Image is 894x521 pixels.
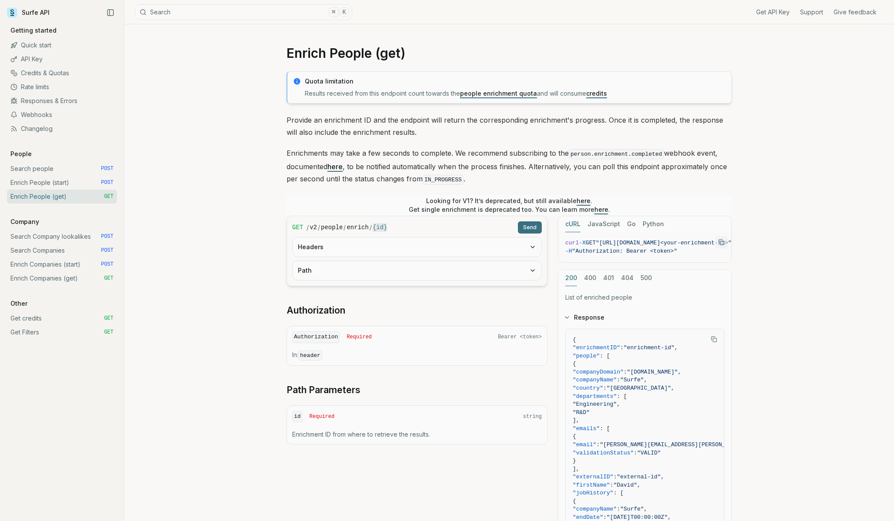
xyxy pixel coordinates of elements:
span: "people" [573,353,600,359]
span: : [617,377,620,383]
code: people [321,223,343,232]
span: : [ [600,353,610,359]
a: Rate limits [7,80,117,94]
p: People [7,150,35,158]
span: -X [579,240,586,246]
span: : [614,474,617,480]
span: POST [101,179,113,186]
span: POST [101,233,113,240]
a: Get credits GET [7,311,117,325]
span: , [674,344,678,351]
a: Enrich People (get) GET [7,190,117,204]
span: : [597,441,600,448]
span: "jobHistory" [573,490,614,496]
span: GET [104,193,113,200]
span: "companyName" [573,377,617,383]
span: : [603,385,607,391]
a: here [594,206,608,213]
span: string [523,413,542,420]
code: enrich [347,223,368,232]
span: "David" [614,482,637,488]
a: Get Filters GET [7,325,117,339]
a: Responses & Errors [7,94,117,108]
code: person.enrichment.completed [569,149,664,159]
button: Python [643,216,664,232]
span: "departments" [573,393,617,400]
span: GET [104,275,113,282]
button: 404 [621,270,634,286]
span: : [620,344,624,351]
span: : [ [614,490,624,496]
span: { [573,498,576,504]
p: Enrichment ID from where to retrieve the results. [292,430,542,439]
span: "country" [573,385,603,391]
code: IN_PROGRESS [423,175,464,185]
p: Enrichments may take a few seconds to complete. We recommend subscribing to the webhook event, do... [287,147,732,186]
a: Changelog [7,122,117,136]
span: : [624,369,627,375]
span: ], [573,417,580,424]
span: "[DATE]T00:00:00Z" [607,514,667,521]
a: Search Company lookalikes POST [7,230,117,244]
a: Quick start [7,38,117,52]
span: "Surfe" [620,506,644,512]
p: Other [7,299,31,308]
span: "[URL][DOMAIN_NAME]<your-enrichment-id>" [596,240,731,246]
span: : [603,514,607,521]
button: 500 [640,270,652,286]
code: id [292,411,303,423]
span: "emails" [573,425,600,432]
button: JavaScript [587,216,620,232]
button: Path [293,261,541,280]
span: GET [104,329,113,336]
p: Getting started [7,26,60,35]
span: Required [310,413,335,420]
span: "[GEOGRAPHIC_DATA]" [607,385,671,391]
span: curl [565,240,579,246]
p: In: [292,351,542,360]
span: "Engineering" [573,401,617,407]
span: , [644,506,647,512]
span: "companyDomain" [573,369,624,375]
button: Headers [293,237,541,257]
span: / [370,223,372,232]
a: Enrich Companies (start) POST [7,257,117,271]
code: header [298,351,322,361]
span: , [661,474,664,480]
span: GET [104,315,113,322]
button: Copy Text [707,333,721,346]
a: here [327,162,343,171]
span: { [573,361,576,367]
span: : [ [600,425,610,432]
a: Support [800,8,823,17]
a: Surfe API [7,6,50,19]
span: GET [292,223,303,232]
button: 200 [565,270,577,286]
span: : [634,450,637,456]
span: "validationStatus" [573,450,634,456]
span: ], [573,466,580,472]
a: Authorization [287,304,345,317]
span: { [573,337,576,343]
span: "endDate" [573,514,603,521]
span: , [644,377,647,383]
code: Authorization [292,331,340,343]
span: POST [101,261,113,268]
span: , [667,514,671,521]
a: Get API Key [756,8,790,17]
span: { [573,433,576,440]
p: Results received from this endpoint count towards the and will consume [305,89,726,98]
span: "Authorization: Bearer <token>" [572,248,677,254]
span: / [344,223,346,232]
button: Response [558,306,731,329]
a: people enrichment quota [460,90,537,97]
span: Bearer <token> [498,334,542,341]
span: "R&D" [573,409,590,416]
span: , [678,369,681,375]
span: POST [101,165,113,172]
p: Company [7,217,43,226]
button: 401 [603,270,614,286]
span: GET [586,240,596,246]
span: , [637,482,640,488]
span: "[DOMAIN_NAME]" [627,369,678,375]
